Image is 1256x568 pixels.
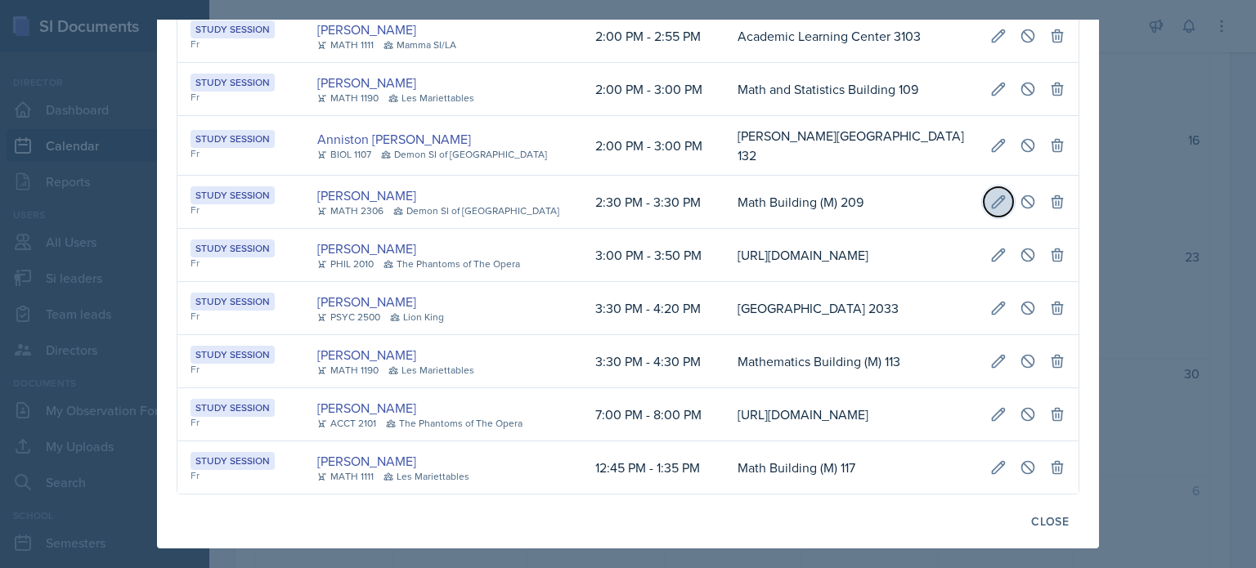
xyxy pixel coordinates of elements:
[317,310,380,324] div: PSYC 2500
[317,469,374,484] div: MATH 1111
[191,20,275,38] div: Study Session
[582,116,724,176] td: 2:00 PM - 3:00 PM
[191,399,275,417] div: Study Session
[317,73,416,92] a: [PERSON_NAME]
[191,90,291,105] div: Fr
[191,203,291,217] div: Fr
[724,388,977,441] td: [URL][DOMAIN_NAME]
[317,38,374,52] div: MATH 1111
[191,346,275,364] div: Study Session
[317,91,379,105] div: MATH 1190
[724,282,977,335] td: [GEOGRAPHIC_DATA] 2033
[388,363,474,378] div: Les Mariettables
[317,292,416,311] a: [PERSON_NAME]
[191,186,275,204] div: Study Session
[724,63,977,116] td: Math and Statistics Building 109
[724,229,977,282] td: [URL][DOMAIN_NAME]
[317,20,416,39] a: [PERSON_NAME]
[1020,508,1079,535] button: Close
[582,10,724,63] td: 2:00 PM - 2:55 PM
[390,310,444,324] div: Lion King
[191,415,291,430] div: Fr
[191,74,275,92] div: Study Session
[724,176,977,229] td: Math Building (M) 209
[191,468,291,483] div: Fr
[381,147,547,162] div: Demon SI of [GEOGRAPHIC_DATA]
[191,452,275,470] div: Study Session
[191,362,291,377] div: Fr
[317,257,374,271] div: PHIL 2010
[191,146,291,161] div: Fr
[191,37,291,51] div: Fr
[582,388,724,441] td: 7:00 PM - 8:00 PM
[582,441,724,494] td: 12:45 PM - 1:35 PM
[317,363,379,378] div: MATH 1190
[724,441,977,494] td: Math Building (M) 117
[724,335,977,388] td: Mathematics Building (M) 113
[582,63,724,116] td: 2:00 PM - 3:00 PM
[724,116,977,176] td: [PERSON_NAME][GEOGRAPHIC_DATA] 132
[582,282,724,335] td: 3:30 PM - 4:20 PM
[317,416,376,431] div: ACCT 2101
[317,186,416,205] a: [PERSON_NAME]
[317,451,416,471] a: [PERSON_NAME]
[191,256,291,271] div: Fr
[317,129,471,149] a: Anniston [PERSON_NAME]
[393,203,559,218] div: Demon SI of [GEOGRAPHIC_DATA]
[191,293,275,311] div: Study Session
[1031,515,1069,528] div: Close
[317,147,371,162] div: BIOL 1107
[191,309,291,324] div: Fr
[386,416,523,431] div: The Phantoms of The Opera
[317,203,384,218] div: MATH 2306
[384,257,520,271] div: The Phantoms of The Opera
[724,10,977,63] td: Academic Learning Center 3103
[317,239,416,258] a: [PERSON_NAME]
[582,176,724,229] td: 2:30 PM - 3:30 PM
[191,239,275,257] div: Study Session
[191,130,275,148] div: Study Session
[317,345,416,365] a: [PERSON_NAME]
[384,38,456,52] div: Mamma SI/LA
[582,335,724,388] td: 3:30 PM - 4:30 PM
[582,229,724,282] td: 3:00 PM - 3:50 PM
[388,91,474,105] div: Les Mariettables
[384,469,469,484] div: Les Mariettables
[317,398,416,418] a: [PERSON_NAME]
